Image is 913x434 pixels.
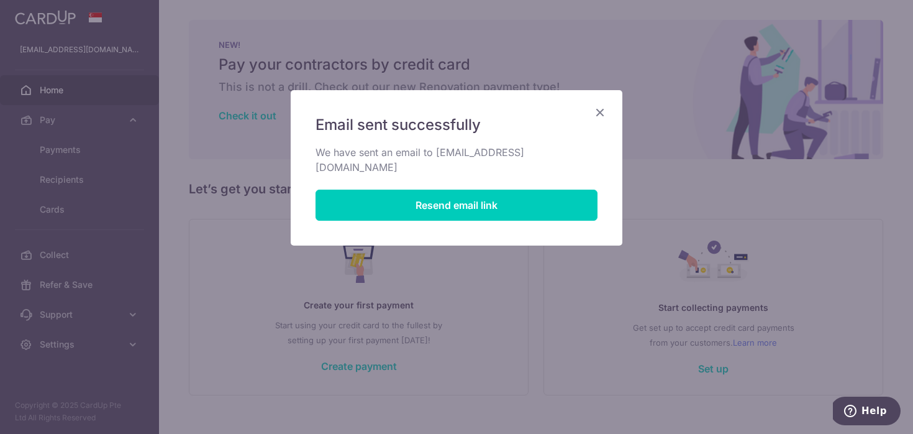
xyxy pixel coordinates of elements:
[316,115,481,135] span: Email sent successfully
[316,190,597,221] button: Resend email link
[593,105,607,120] button: Close
[316,145,597,175] p: We have sent an email to [EMAIL_ADDRESS][DOMAIN_NAME]
[833,397,901,428] iframe: Opens a widget where you can find more information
